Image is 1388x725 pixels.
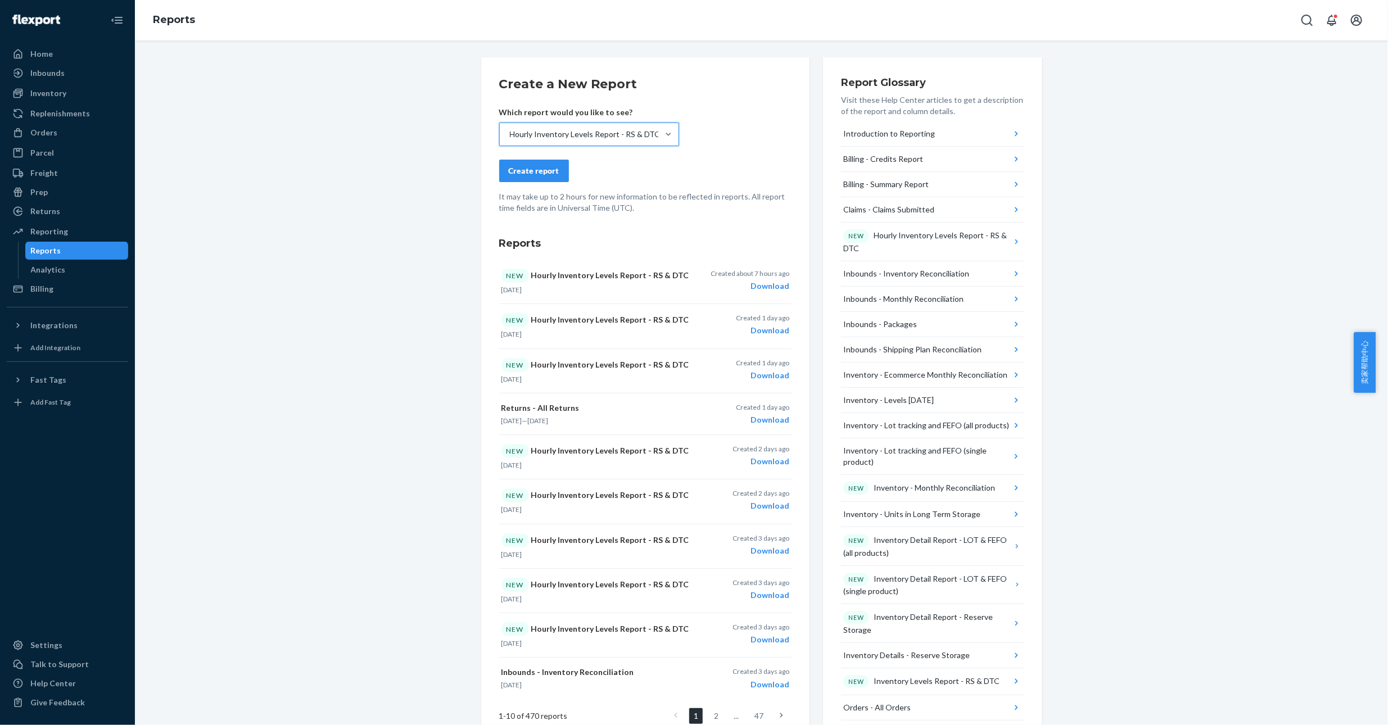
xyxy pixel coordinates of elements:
p: Created 3 days ago [733,667,789,676]
p: NEW [848,232,864,241]
button: Claims - Claims Submitted [841,197,1024,223]
a: Analytics [25,261,129,279]
p: Hourly Inventory Levels Report - RS & DTC [501,313,691,327]
h3: Report Glossary [841,75,1024,90]
div: Download [733,545,789,556]
div: Introduction to Reporting [843,128,935,139]
a: Prep [7,183,128,201]
li: ... [730,708,743,724]
p: NEW [848,536,864,545]
a: Inbounds [7,64,128,82]
button: Give Feedback [7,694,128,712]
p: Created about 7 hours ago [711,269,789,278]
p: Inbounds - Inventory Reconciliation [501,667,691,678]
div: Inventory - Lot tracking and FEFO (all products) [843,420,1009,431]
div: Billing [30,283,53,294]
time: [DATE] [501,550,522,559]
div: NEW [501,578,529,592]
div: Add Integration [30,343,80,352]
button: NEWInventory Levels Report - RS & DTC [841,668,1024,696]
div: Inventory - Lot tracking and FEFO (single product) [843,445,1011,468]
p: Hourly Inventory Levels Report - RS & DTC [501,533,691,547]
button: NEWHourly Inventory Levels Report - RS & DTC[DATE]Created 3 days agoDownload [499,569,792,613]
div: Inventory Details - Reserve Storage [843,650,970,661]
p: Which report would you like to see? [499,107,679,118]
button: Close Navigation [106,9,128,31]
p: — [501,416,691,425]
a: Reports [153,13,195,26]
time: [DATE] [501,681,522,689]
p: NEW [848,484,864,493]
div: Inbounds [30,67,65,79]
p: Hourly Inventory Levels Report - RS & DTC [501,488,691,502]
div: Inventory - Monthly Reconciliation [843,482,995,495]
div: Inventory [30,88,66,99]
button: Inventory - Levels [DATE] [841,388,1024,413]
div: Inventory Detail Report - Reserve Storage [843,611,1011,636]
div: Download [733,456,789,467]
a: Replenishments [7,105,128,123]
div: Download [733,500,789,511]
button: Integrations [7,316,128,334]
div: Inventory - Levels [DATE] [843,395,934,406]
p: It may take up to 2 hours for new information to be reflected in reports. All report time fields ... [499,191,792,214]
a: Settings [7,636,128,654]
div: Inbounds - Monthly Reconciliation [843,293,964,305]
div: Billing - Summary Report [843,179,929,190]
div: Hourly Inventory Levels Report - RS & DTC [843,229,1011,254]
div: Home [30,48,53,60]
div: Prep [30,187,48,198]
button: Inventory - Lot tracking and FEFO (all products) [841,413,1024,438]
button: NEWHourly Inventory Levels Report - RS & DTC[DATE]Created 3 days agoDownload [499,613,792,658]
div: Integrations [30,320,78,331]
button: NEWHourly Inventory Levels Report - RS & DTC[DATE]Created 1 day agoDownload [499,349,792,393]
a: Reports [25,242,129,260]
a: Talk to Support [7,655,128,673]
div: Download [733,590,789,601]
p: Visit these Help Center articles to get a description of the report and column details. [841,94,1024,117]
div: Download [711,280,789,292]
a: Home [7,45,128,63]
button: NEWHourly Inventory Levels Report - RS & DTC[DATE]Created 1 day agoDownload [499,304,792,348]
ol: breadcrumbs [144,4,204,37]
div: Talk to Support [30,659,89,670]
p: NEW [848,677,864,686]
button: Open Search Box [1296,9,1318,31]
button: NEWHourly Inventory Levels Report - RS & DTC[DATE]Created 3 days agoDownload [499,524,792,569]
div: Inventory Detail Report - LOT & FEFO (all products) [843,534,1013,559]
div: NEW [501,622,529,636]
button: Fast Tags [7,371,128,389]
a: Add Integration [7,339,128,357]
div: Parcel [30,147,54,158]
time: [DATE] [501,505,522,514]
button: Inbounds - Packages [841,312,1024,337]
div: Reports [31,245,61,256]
p: NEW [848,613,864,622]
div: Download [733,634,789,645]
h3: Reports [499,236,792,251]
div: Inbounds - Shipping Plan Reconciliation [843,344,982,355]
div: NEW [501,313,529,327]
p: Created 3 days ago [733,578,789,587]
time: [DATE] [528,416,549,425]
p: Created 1 day ago [736,313,789,323]
button: NEWHourly Inventory Levels Report - RS & DTC[DATE]Created 2 days agoDownload [499,435,792,479]
button: Billing - Summary Report [841,172,1024,197]
div: NEW [501,533,529,547]
button: 卖家帮助中心 [1354,332,1376,393]
button: Open account menu [1345,9,1368,31]
div: Hourly Inventory Levels Report - RS & DTC [510,129,661,140]
div: Download [733,679,789,690]
button: NEWHourly Inventory Levels Report - RS & DTC [841,223,1024,261]
a: Help Center [7,674,128,692]
p: Hourly Inventory Levels Report - RS & DTC [501,578,691,592]
div: Replenishments [30,108,90,119]
div: Download [736,414,789,425]
div: Claims - Claims Submitted [843,204,934,215]
button: NEWInventory - Monthly Reconciliation [841,475,1024,502]
button: Inbounds - Shipping Plan Reconciliation [841,337,1024,362]
div: NEW [501,358,529,372]
button: Introduction to Reporting [841,121,1024,147]
p: Created 2 days ago [733,488,789,498]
